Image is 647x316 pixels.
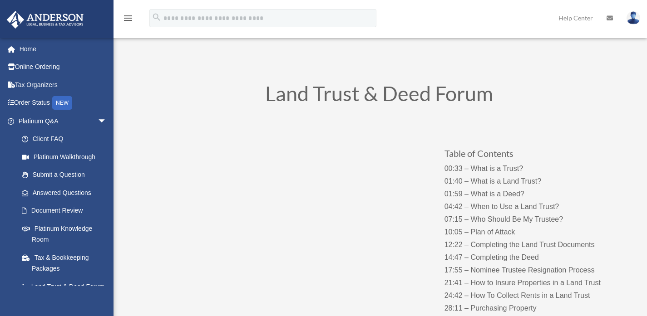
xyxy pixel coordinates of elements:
[6,76,120,94] a: Tax Organizers
[445,149,624,162] h3: Table of Contents
[13,219,120,248] a: Platinum Knowledge Room
[123,13,133,24] i: menu
[123,16,133,24] a: menu
[13,277,116,296] a: Land Trust & Deed Forum
[6,40,120,58] a: Home
[13,184,120,202] a: Answered Questions
[6,112,120,130] a: Platinum Q&Aarrow_drop_down
[13,130,120,148] a: Client FAQ
[52,96,72,110] div: NEW
[134,83,624,108] h1: Land Trust & Deed Forum
[6,94,120,112] a: Order StatusNEW
[13,148,120,166] a: Platinum Walkthrough
[6,58,120,76] a: Online Ordering
[13,248,120,277] a: Tax & Bookkeeping Packages
[152,12,162,22] i: search
[13,166,120,184] a: Submit a Question
[4,11,86,29] img: Anderson Advisors Platinum Portal
[13,202,120,220] a: Document Review
[627,11,640,24] img: User Pic
[98,112,116,131] span: arrow_drop_down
